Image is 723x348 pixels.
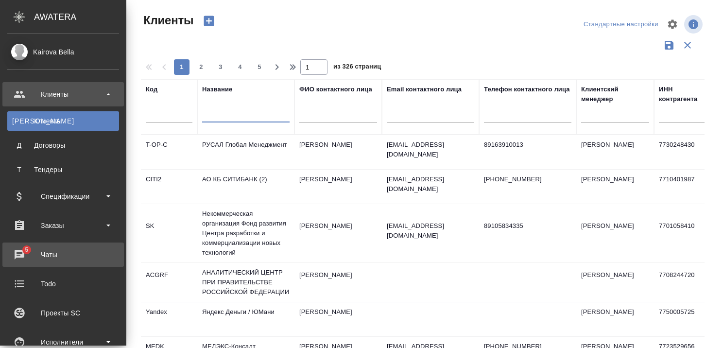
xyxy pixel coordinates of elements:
[7,218,119,233] div: Заказы
[197,302,294,336] td: Яндекс Деньги / ЮМани
[654,135,710,169] td: 7730248430
[213,62,228,72] span: 3
[12,140,114,150] div: Договоры
[197,263,294,302] td: АНАЛИТИЧЕСКИЙ ЦЕНТР ПРИ ПРАВИТЕЛЬСТВЕ РОССИЙСКОЙ ФЕДЕРАЦИИ
[484,221,571,231] p: 89105834335
[2,301,124,325] a: Проекты SC
[7,277,119,291] div: Todo
[2,243,124,267] a: 5Чаты
[576,302,654,336] td: [PERSON_NAME]
[294,265,382,299] td: [PERSON_NAME]
[197,13,221,29] button: Создать
[294,135,382,169] td: [PERSON_NAME]
[252,59,267,75] button: 5
[333,61,381,75] span: из 326 страниц
[654,302,710,336] td: 7750005725
[294,302,382,336] td: [PERSON_NAME]
[7,111,119,131] a: [PERSON_NAME]Клиенты
[146,85,157,94] div: Код
[213,59,228,75] button: 3
[141,13,193,28] span: Клиенты
[660,36,678,54] button: Сохранить фильтры
[581,85,649,104] div: Клиентский менеджер
[141,216,197,250] td: SK
[7,160,119,179] a: ТТендеры
[12,116,114,126] div: Клиенты
[659,85,706,104] div: ИНН контрагента
[7,306,119,320] div: Проекты SC
[576,216,654,250] td: [PERSON_NAME]
[19,245,34,255] span: 5
[12,165,114,174] div: Тендеры
[34,7,126,27] div: AWATERA
[141,170,197,204] td: CITI2
[299,85,372,94] div: ФИО контактного лица
[484,140,571,150] p: 89163910013
[654,170,710,204] td: 7710401987
[294,170,382,204] td: [PERSON_NAME]
[7,47,119,57] div: Kairova Bella
[576,170,654,204] td: [PERSON_NAME]
[202,85,232,94] div: Название
[484,85,570,94] div: Телефон контактного лица
[141,135,197,169] td: T-OP-C
[193,59,209,75] button: 2
[678,36,697,54] button: Сбросить фильтры
[232,59,248,75] button: 4
[197,135,294,169] td: РУСАЛ Глобал Менеджмент
[581,17,661,32] div: split button
[197,204,294,262] td: Некоммерческая организация Фонд развития Центра разработки и коммерциализации новых технологий
[484,174,571,184] p: [PHONE_NUMBER]
[193,62,209,72] span: 2
[294,216,382,250] td: [PERSON_NAME]
[252,62,267,72] span: 5
[661,13,684,36] span: Настроить таблицу
[141,265,197,299] td: ACGRF
[684,15,705,34] span: Посмотреть информацию
[654,265,710,299] td: 7708244720
[387,140,474,159] p: [EMAIL_ADDRESS][DOMAIN_NAME]
[197,170,294,204] td: АО КБ СИТИБАНК (2)
[387,174,474,194] p: [EMAIL_ADDRESS][DOMAIN_NAME]
[576,265,654,299] td: [PERSON_NAME]
[232,62,248,72] span: 4
[654,216,710,250] td: 7701058410
[141,302,197,336] td: Yandex
[7,189,119,204] div: Спецификации
[7,247,119,262] div: Чаты
[7,136,119,155] a: ДДоговоры
[7,87,119,102] div: Клиенты
[387,221,474,241] p: [EMAIL_ADDRESS][DOMAIN_NAME]
[576,135,654,169] td: [PERSON_NAME]
[387,85,462,94] div: Email контактного лица
[2,272,124,296] a: Todo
